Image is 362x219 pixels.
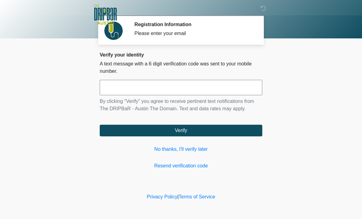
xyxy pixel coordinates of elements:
a: No thanks, I'll verify later [100,146,262,153]
h2: Verify your identity [100,52,262,58]
div: Please enter your email [134,30,253,37]
a: | [177,194,179,199]
a: Resend verification code [100,162,262,170]
p: By clicking "Verify" you agree to receive pertinent text notifications from The DRIPBaR - Austin ... [100,98,262,112]
a: Terms of Service [179,194,215,199]
a: Privacy Policy [147,194,178,199]
p: A text message with a 6 digit verification code was sent to your mobile number. [100,60,262,75]
img: The DRIPBaR - Austin The Domain Logo [94,5,117,25]
button: Verify [100,125,262,136]
img: Agent Avatar [104,22,123,40]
